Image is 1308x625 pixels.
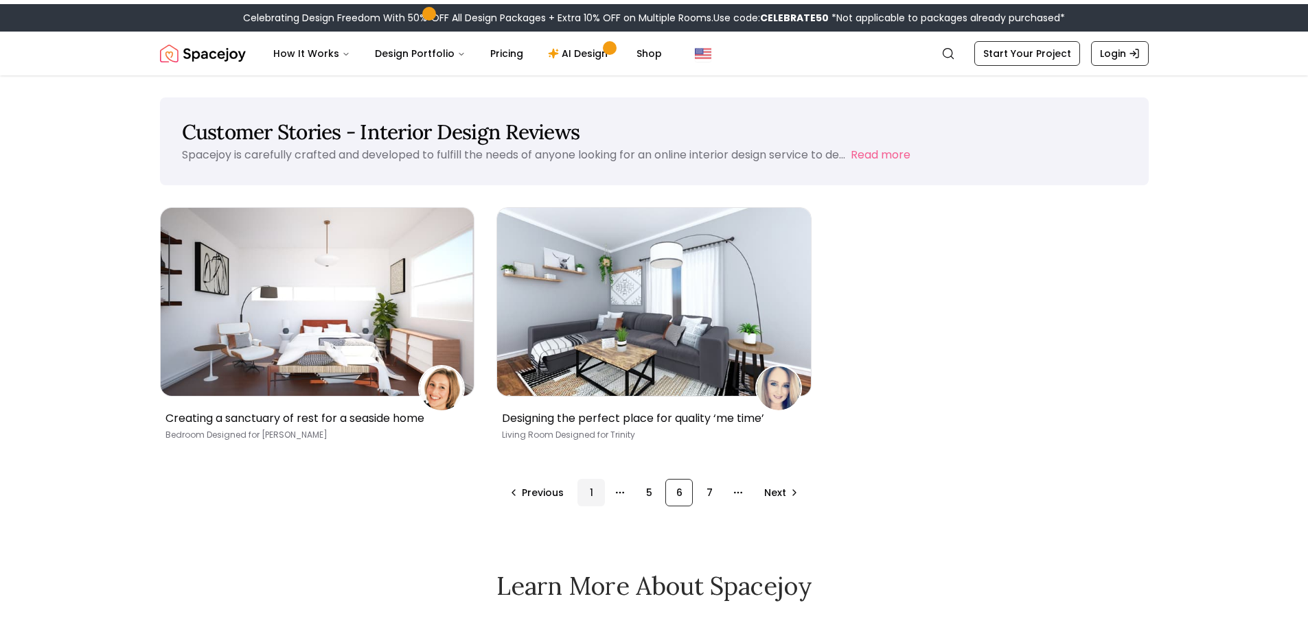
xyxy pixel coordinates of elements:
a: Login [1091,41,1149,66]
button: Read more [851,147,910,163]
div: 6 [665,479,693,506]
div: 5 [635,479,663,506]
b: CELEBRATE50 [760,11,829,25]
a: AI Design [537,40,623,67]
p: Living Room Trinity [502,429,801,440]
p: Bedroom [PERSON_NAME] [165,429,464,440]
a: Pricing [479,40,534,67]
span: *Not applicable to packages already purchased* [829,11,1065,25]
nav: Main [262,40,673,67]
button: Go to previous page [501,479,575,506]
h1: Customer Stories - Interior Design Reviews [182,119,1127,144]
a: Shop [626,40,673,67]
a: Designing the perfect place for quality ‘me time’TrinityDesigning the perfect place for quality ‘... [496,207,812,451]
span: Designed for [207,429,260,440]
a: Creating a sanctuary of rest for a seaside homeSarah Giller NelsonCreating a sanctuary of rest fo... [160,207,475,451]
nav: Global [160,32,1149,75]
a: Start Your Project [974,41,1080,66]
p: Spacejoy is carefully crafted and developed to fulfill the needs of anyone looking for an online ... [182,147,845,163]
span: Next [764,486,786,499]
span: Previous [522,486,564,499]
h2: Learn More About Spacejoy [292,572,1017,600]
nav: pagination [501,479,807,506]
button: Design Portfolio [364,40,477,67]
div: Go to next page [753,479,807,506]
div: Celebrating Design Freedom With 50% OFF All Design Packages + Extra 10% OFF on Multiple Rooms. [243,11,1065,25]
div: 1 [577,479,605,506]
button: How It Works [262,40,361,67]
img: Spacejoy Logo [160,40,246,67]
img: Trinity [757,366,801,410]
img: United States [695,45,711,62]
p: Creating a sanctuary of rest for a seaside home [165,410,464,427]
span: Designed for [555,429,608,440]
img: Sarah Giller Nelson [420,366,463,410]
div: 7 [696,479,723,506]
a: Spacejoy [160,40,246,67]
p: Designing the perfect place for quality ‘me time’ [502,410,801,427]
span: Use code: [713,11,829,25]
